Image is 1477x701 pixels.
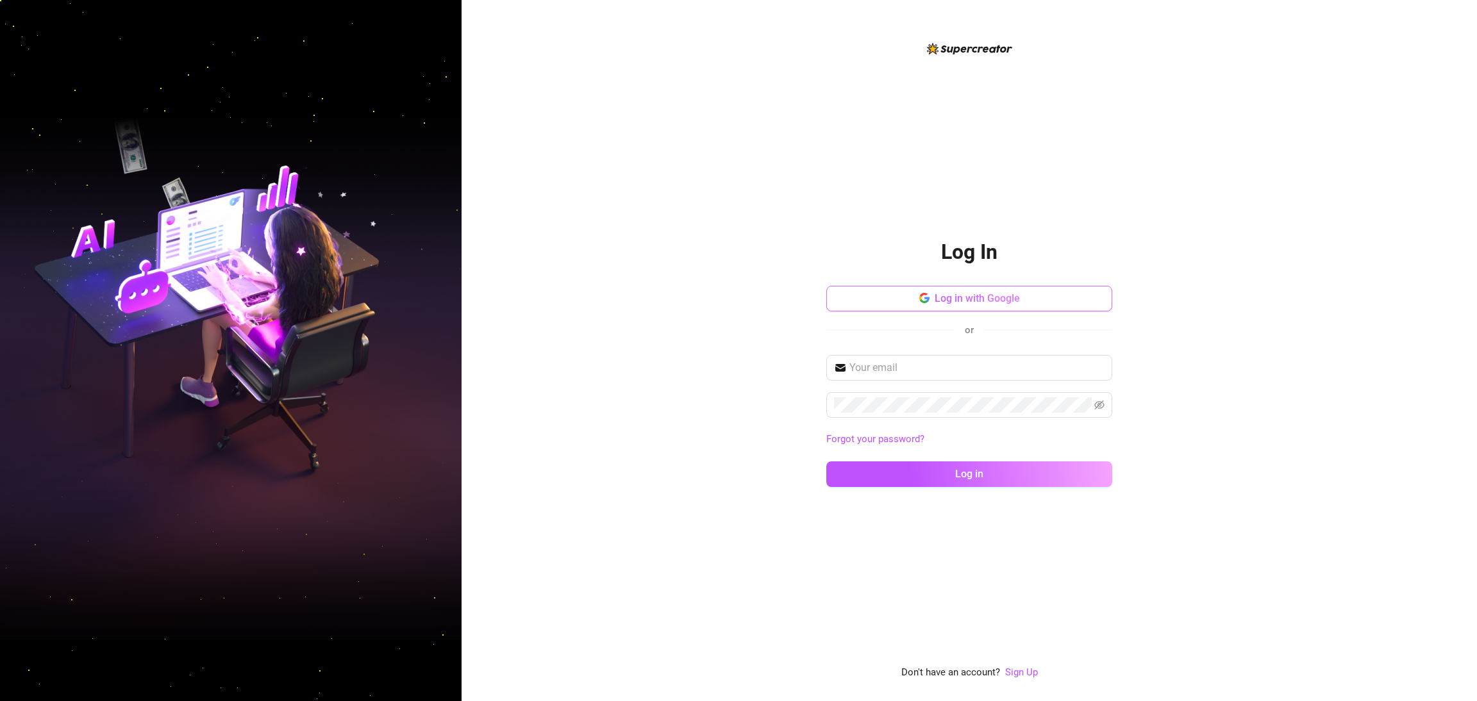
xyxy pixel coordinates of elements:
[955,468,983,480] span: Log in
[965,324,974,336] span: or
[1005,666,1038,678] a: Sign Up
[826,432,1112,447] a: Forgot your password?
[901,665,1000,680] span: Don't have an account?
[935,292,1020,304] span: Log in with Google
[1094,400,1105,410] span: eye-invisible
[941,239,997,265] h2: Log In
[849,360,1105,375] input: Your email
[927,43,1012,54] img: logo-BBDzfeDw.svg
[826,433,924,445] a: Forgot your password?
[1005,665,1038,680] a: Sign Up
[826,286,1112,311] button: Log in with Google
[826,461,1112,487] button: Log in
